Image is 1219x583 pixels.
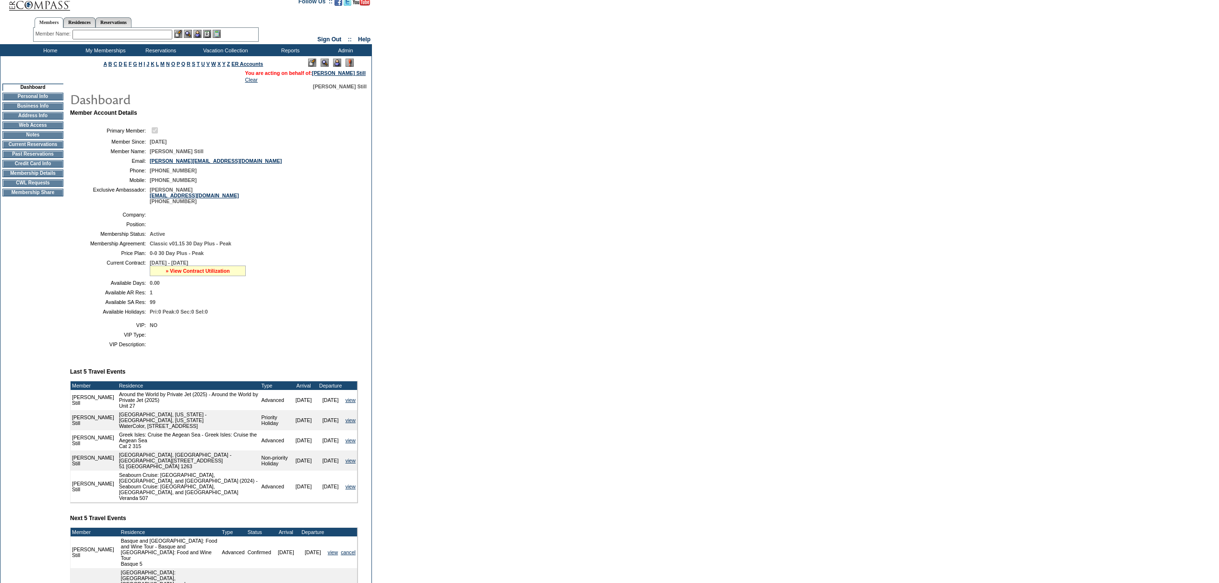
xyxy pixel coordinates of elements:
[206,61,210,67] a: V
[260,471,290,502] td: Advanced
[74,322,146,328] td: VIP:
[74,231,146,237] td: Membership Status:
[70,109,137,116] b: Member Account Details
[118,471,260,502] td: Seabourn Cruise: [GEOGRAPHIC_DATA], [GEOGRAPHIC_DATA], and [GEOGRAPHIC_DATA] (2024) - Seabourn Cr...
[346,484,356,489] a: view
[321,59,329,67] img: View Mode
[317,36,341,43] a: Sign Out
[71,410,118,430] td: [PERSON_NAME] Still
[222,61,226,67] a: Y
[74,126,146,135] td: Primary Member:
[74,168,146,173] td: Phone:
[2,179,63,187] td: CWL Requests
[150,231,165,237] span: Active
[74,290,146,295] td: Available AR Res:
[328,549,338,555] a: view
[133,61,137,67] a: G
[174,30,182,38] img: b_edit.gif
[71,471,118,502] td: [PERSON_NAME] Still
[70,515,126,522] b: Next 5 Travel Events
[74,139,146,145] td: Member Since:
[160,61,165,67] a: M
[71,381,118,390] td: Member
[299,536,326,568] td: [DATE]
[63,17,96,27] a: Residences
[2,93,63,100] td: Personal Info
[22,44,77,56] td: Home
[260,430,290,450] td: Advanced
[35,17,64,28] a: Members
[118,430,260,450] td: Greek Isles: Cruise the Aegean Sea - Greek Isles: Cruise the Aegean Sea Cat 2 315
[317,471,344,502] td: [DATE]
[150,168,197,173] span: [PHONE_NUMBER]
[74,299,146,305] td: Available SA Res:
[74,260,146,276] td: Current Contract:
[36,30,72,38] div: Member Name:
[71,450,118,471] td: [PERSON_NAME] Still
[132,44,187,56] td: Reservations
[74,212,146,218] td: Company:
[317,390,344,410] td: [DATE]
[74,250,146,256] td: Price Plan:
[74,332,146,338] td: VIP Type:
[220,536,246,568] td: Advanced
[313,84,367,89] span: [PERSON_NAME] Still
[260,381,290,390] td: Type
[346,458,356,463] a: view
[120,536,221,568] td: Basque and [GEOGRAPHIC_DATA]: Food and Wine Tour - Basque and [GEOGRAPHIC_DATA]: Food and Wine To...
[317,381,344,390] td: Departure
[181,61,185,67] a: Q
[2,121,63,129] td: Web Access
[262,44,317,56] td: Reports
[317,450,344,471] td: [DATE]
[156,61,159,67] a: L
[246,528,273,536] td: Status
[341,549,356,555] a: cancel
[317,44,372,56] td: Admin
[150,148,203,154] span: [PERSON_NAME] Still
[346,437,356,443] a: view
[245,70,366,76] span: You are acting on behalf of:
[118,390,260,410] td: Around the World by Private Jet (2025) - Around the World by Private Jet (2025) Unit 27
[260,450,290,471] td: Non-priority Holiday
[312,70,366,76] a: [PERSON_NAME] Still
[346,417,356,423] a: view
[120,528,221,536] td: Residence
[273,528,299,536] td: Arrival
[150,193,239,198] a: [EMAIL_ADDRESS][DOMAIN_NAME]
[290,381,317,390] td: Arrival
[299,528,326,536] td: Departure
[2,102,63,110] td: Business Info
[273,536,299,568] td: [DATE]
[2,84,63,91] td: Dashboard
[139,61,143,67] a: H
[129,61,132,67] a: F
[150,299,155,305] span: 99
[71,390,118,410] td: [PERSON_NAME] Still
[108,61,112,67] a: B
[166,268,230,274] a: » View Contract Utilization
[260,390,290,410] td: Advanced
[2,131,63,139] td: Notes
[150,322,157,328] span: NO
[290,410,317,430] td: [DATE]
[231,61,263,67] a: ER Accounts
[197,61,200,67] a: T
[74,158,146,164] td: Email:
[96,17,131,27] a: Reservations
[70,89,262,109] img: pgTtlDashboard.gif
[348,36,352,43] span: ::
[104,61,107,67] a: A
[201,61,205,67] a: U
[118,450,260,471] td: [GEOGRAPHIC_DATA], [GEOGRAPHIC_DATA] - [GEOGRAPHIC_DATA][STREET_ADDRESS] 51 [GEOGRAPHIC_DATA] 1263
[150,280,160,286] span: 0.00
[150,187,239,204] span: [PERSON_NAME] [PHONE_NUMBER]
[74,187,146,204] td: Exclusive Ambassador:
[2,160,63,168] td: Credit Card Info
[2,112,63,120] td: Address Info
[246,536,273,568] td: Confirmed
[187,44,262,56] td: Vacation Collection
[74,241,146,246] td: Membership Agreement:
[192,61,195,67] a: S
[124,61,127,67] a: E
